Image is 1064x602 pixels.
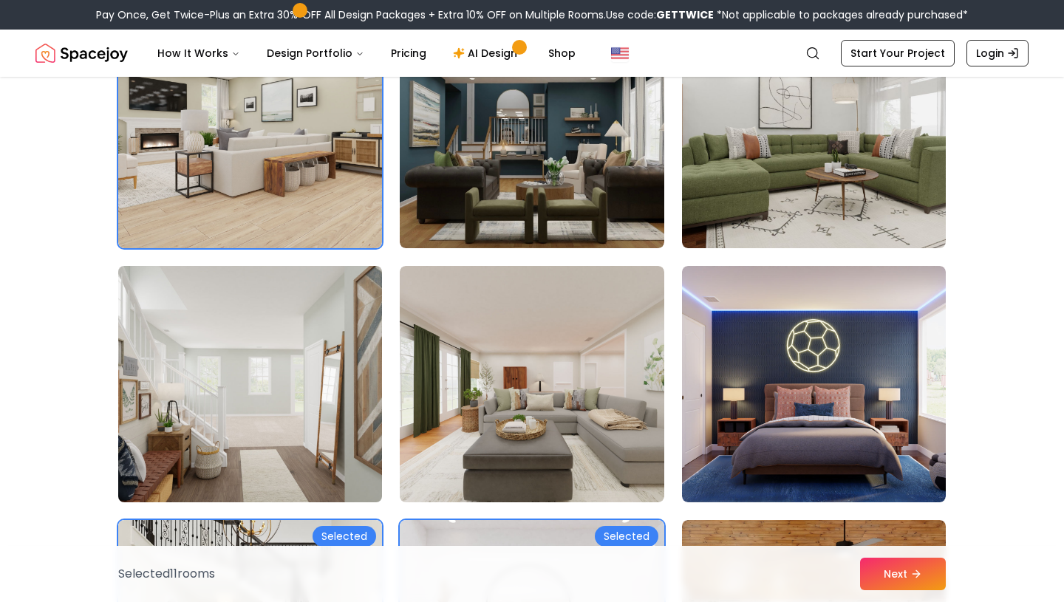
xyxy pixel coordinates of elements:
a: Start Your Project [841,40,955,66]
img: Room room-16 [112,260,389,508]
span: Use code: [606,7,714,22]
div: Selected [313,526,376,547]
img: Room room-17 [400,266,664,502]
div: Selected [595,526,658,547]
p: Selected 11 room s [118,565,215,583]
button: Design Portfolio [255,38,376,68]
img: Room room-13 [118,12,382,248]
a: Pricing [379,38,438,68]
nav: Global [35,30,1029,77]
span: *Not applicable to packages already purchased* [714,7,968,22]
img: Room room-14 [400,12,664,248]
a: Login [966,40,1029,66]
a: Shop [536,38,587,68]
img: Room room-18 [682,266,946,502]
img: Spacejoy Logo [35,38,128,68]
div: Pay Once, Get Twice-Plus an Extra 30% OFF All Design Packages + Extra 10% OFF on Multiple Rooms. [96,7,968,22]
img: United States [611,44,629,62]
a: AI Design [441,38,533,68]
button: Next [860,558,946,590]
button: How It Works [146,38,252,68]
b: GETTWICE [656,7,714,22]
a: Spacejoy [35,38,128,68]
nav: Main [146,38,587,68]
img: Room room-15 [682,12,946,248]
